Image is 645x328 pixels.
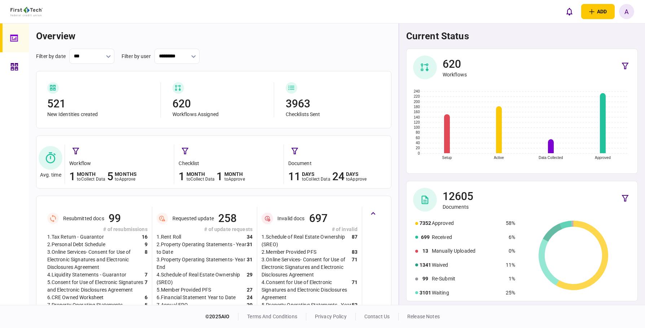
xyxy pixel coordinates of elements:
[414,94,420,98] text: 220
[145,301,148,309] div: 5
[172,111,267,118] div: Workflows Assigned
[420,289,431,297] div: 3101
[416,146,420,150] text: 20
[47,97,154,111] div: 521
[581,4,615,19] button: open adding identity options
[115,177,137,182] div: to
[107,169,113,184] div: 5
[420,220,431,227] div: 7352
[247,233,253,241] div: 34
[406,31,638,41] h1: current status
[442,156,452,160] text: Setup
[414,110,420,114] text: 160
[494,156,504,160] text: Active
[224,172,245,177] div: month
[302,177,330,182] div: to
[443,57,467,71] div: 620
[247,294,253,301] div: 24
[432,261,503,269] div: Waived
[157,301,188,309] div: 7 . Annual ERQ
[407,314,440,319] a: release notes
[309,211,328,226] div: 697
[414,125,420,129] text: 100
[69,160,170,167] div: workflow
[157,271,247,286] div: 4 . Schedule of Real Estate Ownership (SREO)
[416,136,420,140] text: 60
[157,286,211,294] div: 5 . Member Provided PFS
[416,141,420,145] text: 40
[416,130,420,134] text: 80
[414,115,420,119] text: 140
[77,172,105,177] div: month
[420,275,431,283] div: 99
[262,226,357,233] div: # of invalid
[350,177,367,182] span: approve
[539,156,563,160] text: Data Collected
[506,234,515,241] div: 6%
[145,271,148,279] div: 7
[432,289,503,297] div: Waiting
[315,314,347,319] a: privacy policy
[157,226,253,233] div: # of update requests
[262,279,352,301] div: 4 . Consent for Use of Electronic Signatures and Electronic Disclosures Agreement
[332,169,345,184] div: 24
[346,172,367,177] div: days
[443,189,474,204] div: 12605
[47,271,126,279] div: 4 . Liquidity Statements - Guarantor
[145,241,148,248] div: 9
[47,226,148,233] div: # of resubmissions
[218,211,237,226] div: 258
[157,294,236,301] div: 6 . Financial Statement Year to Date
[122,53,151,60] div: filter by user
[414,100,420,104] text: 200
[36,53,66,60] div: filter by date
[187,172,215,177] div: month
[619,4,634,19] button: A
[247,314,297,319] a: terms and conditions
[286,111,381,118] div: Checklists Sent
[432,247,503,255] div: Manually Uploaded
[288,160,389,167] div: document
[179,169,185,184] div: 1
[352,233,357,248] div: 87
[145,248,148,271] div: 8
[352,301,357,316] div: 52
[420,261,431,269] div: 1341
[414,105,420,109] text: 180
[247,256,253,271] div: 31
[262,301,352,316] div: 5 . Property Operating Statements - Year to Date
[364,314,390,319] a: contact us
[443,204,474,210] div: Documents
[432,234,503,241] div: Received
[69,169,75,184] div: 1
[157,256,247,271] div: 3 . Property Operating Statements- Year End
[157,233,181,241] div: 1 . Rent Roll
[262,233,352,248] div: 1 . Schedule of Real Estate Ownership (SREO)
[40,172,61,178] div: Avg. time
[506,275,515,283] div: 1%
[346,177,367,182] div: to
[277,215,305,222] div: Invalid docs
[47,233,104,241] div: 1 . Tax Return - Guarantor
[172,97,267,111] div: 620
[36,31,391,41] h1: overview
[47,294,104,301] div: 6 . CRE Owned Worksheet
[10,7,43,16] img: client company logo
[506,220,515,227] div: 58%
[247,241,253,256] div: 31
[172,215,214,222] div: Requested update
[47,111,154,118] div: New Identities created
[262,248,316,256] div: 2 . Member Provided PFS
[216,169,223,184] div: 1
[288,169,300,184] div: 11
[145,294,148,301] div: 6
[224,177,245,182] div: to
[228,177,245,182] span: approve
[286,97,381,111] div: 3963
[262,256,352,279] div: 3 . Online Services- Consent for Use of Electronic Signatures and Electronic Disclosures Agreement
[179,160,280,167] div: checklist
[190,177,215,182] span: collect data
[47,241,105,248] div: 2 . Personal Debt Schedule
[302,172,330,177] div: days
[157,241,247,256] div: 2 . Property Operating Statements - Year to Date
